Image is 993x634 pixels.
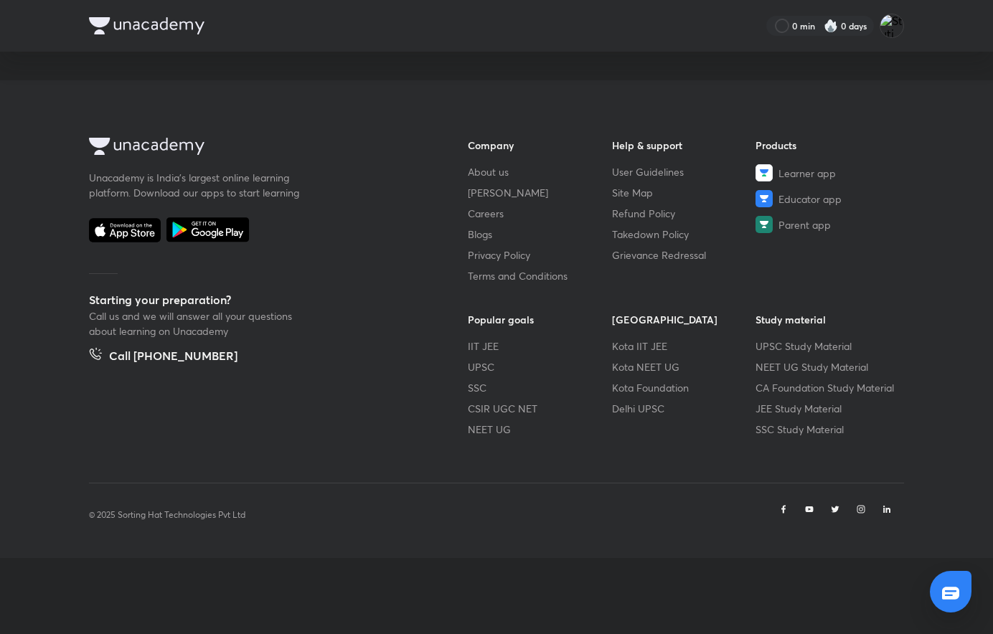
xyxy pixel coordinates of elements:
[756,138,900,153] h6: Products
[468,312,612,327] h6: Popular goals
[756,312,900,327] h6: Study material
[612,138,756,153] h6: Help & support
[824,19,838,33] img: streak
[468,138,612,153] h6: Company
[109,347,237,367] h5: Call [PHONE_NUMBER]
[756,190,773,207] img: Educator app
[778,166,836,181] span: Learner app
[468,401,612,416] a: CSIR UGC NET
[756,401,900,416] a: JEE Study Material
[468,268,612,283] a: Terms and Conditions
[756,216,773,233] img: Parent app
[612,247,756,262] a: Grievance Redressal
[89,347,237,367] a: Call [PHONE_NUMBER]
[468,227,612,242] a: Blogs
[89,291,422,308] h5: Starting your preparation?
[756,380,900,395] a: CA Foundation Study Material
[612,359,756,374] a: Kota NEET UG
[468,422,612,437] a: NEET UG
[612,227,756,242] a: Takedown Policy
[612,380,756,395] a: Kota Foundation
[612,164,756,179] a: User Guidelines
[89,170,304,200] p: Unacademy is India’s largest online learning platform. Download our apps to start learning
[756,190,900,207] a: Educator app
[468,380,612,395] a: SSC
[89,138,204,155] img: Company Logo
[612,206,756,221] a: Refund Policy
[468,164,612,179] a: About us
[612,401,756,416] a: Delhi UPSC
[468,206,504,221] span: Careers
[612,185,756,200] a: Site Map
[778,217,831,232] span: Parent app
[89,138,422,158] a: Company Logo
[468,247,612,262] a: Privacy Policy
[468,359,612,374] a: UPSC
[612,339,756,354] a: Kota IIT JEE
[778,191,842,207] span: Educator app
[89,308,304,339] p: Call us and we will answer all your questions about learning on Unacademy
[756,339,900,354] a: UPSC Study Material
[89,508,245,521] p: © 2025 Sorting Hat Technologies Pvt Ltd
[89,17,204,34] img: Company Logo
[468,339,612,354] a: IIT JEE
[756,422,900,437] a: SSC Study Material
[612,312,756,327] h6: [GEOGRAPHIC_DATA]
[756,164,900,181] a: Learner app
[756,216,900,233] a: Parent app
[756,164,773,181] img: Learner app
[880,14,904,38] img: Stuti Singh
[468,185,612,200] a: [PERSON_NAME]
[468,206,612,221] a: Careers
[756,359,900,374] a: NEET UG Study Material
